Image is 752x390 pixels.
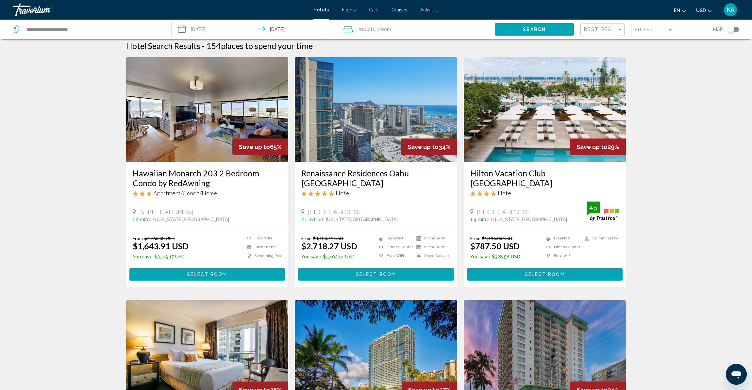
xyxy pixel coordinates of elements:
span: Best Deals [584,27,618,32]
span: Adults [361,27,375,32]
button: Select Room [298,268,454,280]
li: Free WiFi [243,236,282,241]
li: Fitness Center [543,244,581,250]
iframe: Button to launch messaging window [726,364,747,385]
span: 1.4 mi [470,217,483,222]
li: Swimming Pool [581,236,619,241]
h1: Hotel Search Results [126,41,200,51]
span: Save up to [577,143,608,150]
div: 5 star Hotel [301,189,451,197]
button: User Menu [722,3,739,17]
span: Save up to [239,143,270,150]
span: en [674,8,680,13]
div: 4 star Hotel [470,189,620,197]
button: Check-in date: Nov 16, 2025 Check-out date: Nov 23, 2025 [172,20,337,39]
span: 2 [359,25,375,34]
p: $1,402.14 USD [301,254,357,259]
button: Change currency [696,6,712,15]
span: [STREET_ADDRESS] [308,208,362,215]
li: Free WiFi [543,253,581,259]
ins: $787.50 USD [470,241,520,251]
button: Select Room [467,268,623,280]
p: $328.58 USD [470,254,520,259]
span: from [US_STATE][GEOGRAPHIC_DATA] [483,217,567,222]
a: Select Room [298,270,454,277]
span: [STREET_ADDRESS] [477,208,531,215]
li: Swimming Pool [243,253,282,259]
a: Hilton Vacation Club [GEOGRAPHIC_DATA] [470,168,620,188]
div: 3 star Apartment [133,189,282,197]
button: Search [495,23,574,35]
span: , 1 [375,25,391,34]
span: Select Room [356,272,396,277]
li: Free WiFi [376,253,413,259]
a: Cruises [392,7,407,12]
span: Hotel [336,189,351,197]
a: Hawaiian Monarch 203 2 Bedroom Condo by RedAwning [133,168,282,188]
del: $4,120.41 USD [313,236,343,241]
span: From [301,236,311,241]
h2: 154 [206,41,313,51]
span: You save [133,254,153,259]
span: - [202,41,205,51]
li: Kitchenette [413,244,451,250]
span: 2.1 mi [301,217,314,222]
del: $4,763.08 USD [144,236,175,241]
button: Travelers: 2 adults, 0 children [336,20,495,39]
span: Map [713,25,723,34]
button: Change language [674,6,686,15]
div: 4.5 [587,204,600,212]
span: from [US_STATE][GEOGRAPHIC_DATA] [145,217,229,222]
div: 34% [401,138,457,155]
div: 65% [232,138,288,155]
span: Search [523,27,546,32]
a: Travorium [13,3,307,16]
li: Room Service [413,253,451,259]
span: From [470,236,480,241]
button: Toggle map [723,26,739,32]
ins: $1,643.91 USD [133,241,189,251]
button: Filter [631,24,675,37]
a: Flights [342,7,356,12]
span: From [133,236,143,241]
a: Select Room [467,270,623,277]
li: Fitness Center [376,244,413,250]
span: You save [301,254,321,259]
a: Cars [369,7,378,12]
img: trustyou-badge.svg [587,202,619,221]
span: Save up to [408,143,439,150]
span: Hotel [498,189,513,197]
p: $3,119.17 USD [133,254,189,259]
button: Select Room [129,268,285,280]
mat-select: Sort by [584,27,623,33]
span: Filter [635,27,653,32]
a: Renaissance Residences Oahu [GEOGRAPHIC_DATA] [301,168,451,188]
img: Hotel image [464,57,626,162]
a: Select Room [129,270,285,277]
span: places to spend your time [221,41,313,51]
li: Kitchenette [413,236,451,241]
div: 29% [570,138,626,155]
span: You save [470,254,490,259]
del: $1,116.08 USD [482,236,512,241]
a: Activities [420,7,439,12]
span: Select Room [187,272,227,277]
li: Breakfast [376,236,413,241]
span: Room [379,27,391,32]
span: from [US_STATE][GEOGRAPHIC_DATA] [314,217,398,222]
li: Kitchenette [243,244,282,250]
img: Hotel image [295,57,457,162]
span: [STREET_ADDRESS] [139,208,193,215]
span: KA [727,7,734,13]
img: Hotel image [126,57,289,162]
span: Hotels [313,7,329,12]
